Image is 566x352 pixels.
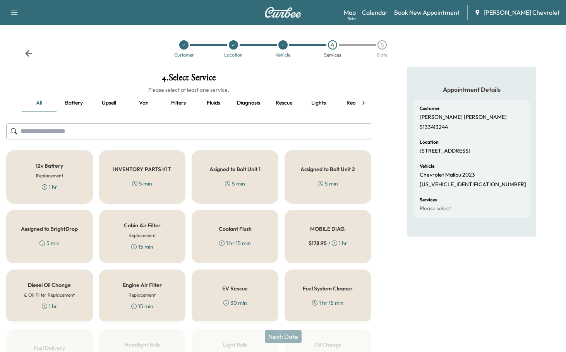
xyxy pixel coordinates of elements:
h5: Assigned to Bolt Unit 2 [300,167,355,172]
div: Location [224,53,243,57]
h6: Customer [420,106,440,111]
div: 4 [328,40,337,50]
h5: Fuel System Cleaner [303,286,353,291]
a: MapBeta [344,8,356,17]
h5: MOBILE DIAG. [310,226,346,232]
p: [PERSON_NAME] [PERSON_NAME] [420,114,507,121]
p: 5133413244 [420,124,448,131]
div: Vehicle [276,53,290,57]
h5: Assigned to BrightDrop [21,226,78,232]
button: Upsell [91,94,126,112]
p: [US_VEHICLE_IDENTIFICATION_NUMBER] [420,181,526,188]
h5: INVENTORY PARTS KIT [113,167,171,172]
button: Filters [161,94,196,112]
div: 5 min [225,180,245,187]
div: 5 min [39,239,60,247]
a: Calendar [362,8,388,17]
h5: Cabin Air Filter [124,223,161,228]
img: Curbee Logo [264,7,302,18]
div: 1 hr [42,302,57,310]
h5: 12v Battery [36,163,63,168]
button: all [22,94,57,112]
h6: Replacement [36,172,63,179]
span: [PERSON_NAME] Chevrolet [484,8,560,17]
h6: Please select at least one service. [6,86,371,94]
p: Chevrolet Malibu 2023 [420,172,475,179]
h6: Vehicle [420,164,434,168]
div: Customer [174,53,194,57]
div: 5 min [318,180,338,187]
h1: 4 . Select Service [6,73,371,86]
span: $ 178.95 [309,239,327,247]
div: Back [25,50,33,57]
p: [STREET_ADDRESS] [420,148,470,155]
h5: Engine Air Filter [123,282,162,288]
div: 15 min [131,302,153,310]
h5: Coolant Flush [219,226,252,232]
div: 5 [377,40,387,50]
div: 1 hr 15 min [312,299,344,307]
button: Recall [336,94,371,112]
h6: Replacement [129,232,156,239]
div: 1 hr [42,183,57,191]
button: Lights [301,94,336,112]
h6: Services [420,197,437,202]
div: basic tabs example [22,94,356,112]
div: 30 min [223,299,247,307]
div: 15 min [131,243,153,251]
div: Beta [348,16,356,22]
p: Please select [420,205,451,212]
button: Rescue [266,94,301,112]
h5: Diesel Oil Change [28,282,71,288]
button: Fluids [196,94,231,112]
h5: EV Rescue [222,286,248,291]
h6: Location [420,140,439,144]
div: Date [377,53,387,57]
button: Van [126,94,161,112]
div: 1 hr 15 min [219,239,251,247]
div: Services [324,53,341,57]
button: Battery [57,94,91,112]
button: Diagnosis [231,94,266,112]
h6: Replacement [129,292,156,299]
div: / 1 hr [309,239,347,247]
h6: & Oil Filter Replacement [24,292,75,299]
h5: Appointment Details [413,85,530,94]
a: Book New Appointment [394,8,460,17]
div: 5 min [132,180,152,187]
h5: Asigned to Bolt Unit 1 [209,167,261,172]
